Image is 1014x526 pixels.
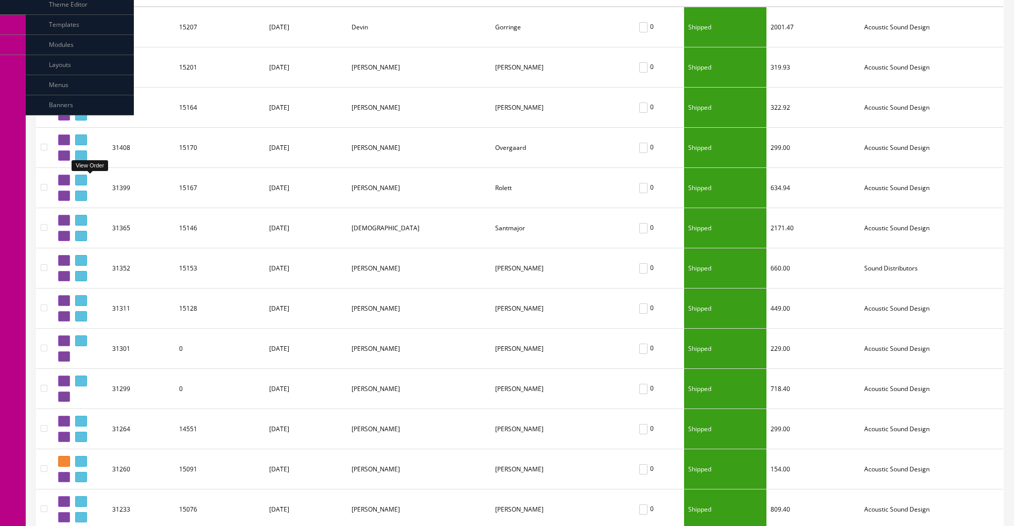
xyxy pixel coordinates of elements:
td: Acoustic Sound Design [860,449,1003,489]
td: Acoustic Sound Design [860,409,1003,449]
td: 15207 [175,7,265,47]
div: View Order [72,160,108,171]
td: Shipped [684,449,766,489]
td: Lee [491,369,633,409]
td: Conner [347,289,491,329]
td: 0 [633,47,684,88]
td: 15128 [175,289,265,329]
td: 634.94 [766,168,860,208]
td: [DATE] [265,289,347,329]
td: 0 [633,248,684,289]
td: 31482 [108,47,175,88]
td: [DATE] [265,88,347,128]
td: 15164 [175,88,265,128]
td: Overgaard [491,128,633,168]
td: 0 [175,369,265,409]
td: Santmajor [491,208,633,248]
td: 0 [633,449,684,489]
td: 2171.40 [766,208,860,248]
td: 14551 [175,409,265,449]
td: Sound Distributors [860,248,1003,289]
td: [DATE] [265,248,347,289]
a: Banners [26,95,134,115]
td: Darren [347,248,491,289]
td: 449.00 [766,289,860,329]
td: Shipped [684,88,766,128]
td: Erwin [491,289,633,329]
td: Devin [347,7,491,47]
td: Acoustic Sound Design [860,7,1003,47]
td: 0 [633,208,684,248]
td: DeSimone [491,248,633,289]
td: Shipped [684,248,766,289]
td: 229.00 [766,329,860,369]
td: [DATE] [265,369,347,409]
td: Acoustic Sound Design [860,289,1003,329]
td: Tyree [347,369,491,409]
td: 15146 [175,208,265,248]
td: Shipped [684,369,766,409]
td: Shipped [684,7,766,47]
td: Robert [347,88,491,128]
td: Shipped [684,329,766,369]
td: Gorringe [491,7,633,47]
td: 0 [175,329,265,369]
td: 15167 [175,168,265,208]
td: 31311 [108,289,175,329]
td: 319.93 [766,47,860,88]
td: Jason [347,168,491,208]
td: Rolett [491,168,633,208]
td: Acoustic Sound Design [860,47,1003,88]
td: 31399 [108,168,175,208]
td: 0 [633,168,684,208]
td: Shipped [684,47,766,88]
td: [DATE] [265,7,347,47]
td: 2001.47 [766,7,860,47]
td: Kevin [347,329,491,369]
td: Schmiedlin [491,329,633,369]
td: Sharan [347,208,491,248]
td: 0 [633,409,684,449]
td: Shipped [684,128,766,168]
td: 31365 [108,208,175,248]
td: 718.40 [766,369,860,409]
td: kennedy [491,47,633,88]
td: Shipped [684,208,766,248]
td: Acoustic Sound Design [860,128,1003,168]
td: THOMAS [347,409,491,449]
td: 322.92 [766,88,860,128]
td: 660.00 [766,248,860,289]
td: 31299 [108,369,175,409]
td: 0 [633,128,684,168]
a: Menus [26,75,134,95]
td: 0 [633,369,684,409]
a: Templates [26,15,134,35]
td: michael [347,47,491,88]
td: [DATE] [265,208,347,248]
td: 31352 [108,248,175,289]
td: Krysinsky [491,88,633,128]
td: Acoustic Sound Design [860,88,1003,128]
td: Acoustic Sound Design [860,208,1003,248]
td: ODONNELL [491,449,633,489]
td: Acoustic Sound Design [860,369,1003,409]
td: Acoustic Sound Design [860,168,1003,208]
td: Shipped [684,289,766,329]
td: Acoustic Sound Design [860,329,1003,369]
td: 0 [633,88,684,128]
td: 299.00 [766,409,860,449]
td: Shipped [684,168,766,208]
td: 154.00 [766,449,860,489]
td: 15170 [175,128,265,168]
td: 31496 [108,7,175,47]
td: 31462 [108,88,175,128]
td: KEVIN [347,449,491,489]
td: 31408 [108,128,175,168]
td: 15091 [175,449,265,489]
td: 299.00 [766,128,860,168]
td: 31264 [108,409,175,449]
td: [DATE] [265,409,347,449]
td: Gary [347,128,491,168]
td: 0 [633,7,684,47]
td: 31301 [108,329,175,369]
